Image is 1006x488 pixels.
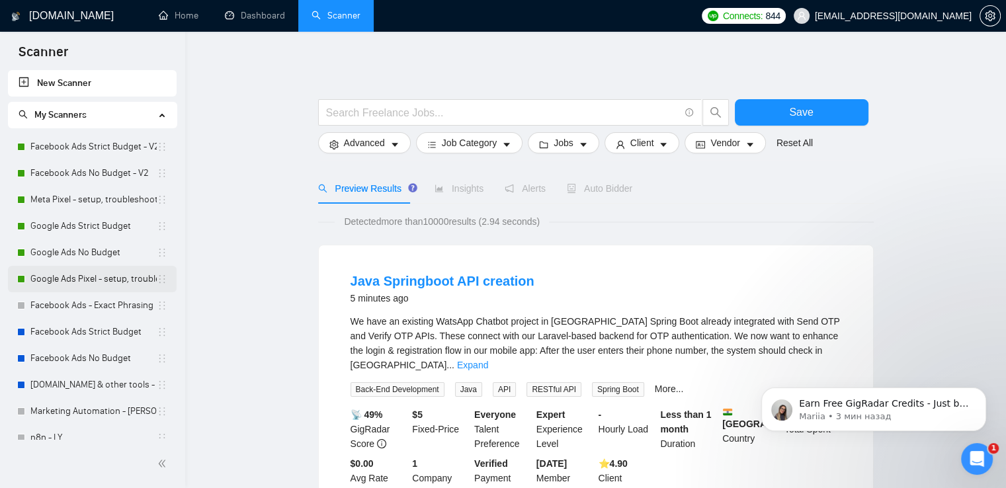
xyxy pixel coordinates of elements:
a: Marketing Automation - [PERSON_NAME] [30,398,157,425]
span: holder [157,194,167,205]
a: [DOMAIN_NAME] & other tools - [PERSON_NAME] [30,372,157,398]
span: Back-End Development [351,382,444,397]
span: notification [505,184,514,193]
span: Vendor [710,136,739,150]
span: 1 [988,443,999,454]
span: caret-down [745,140,755,149]
input: Search Freelance Jobs... [326,104,679,121]
span: info-circle [685,108,694,117]
li: n8n - LY [8,425,177,451]
div: 5 minutes ago [351,290,534,306]
span: caret-down [390,140,399,149]
span: Detected more than 10000 results (2.94 seconds) [335,214,549,229]
span: holder [157,274,167,284]
span: Auto Bidder [567,183,632,194]
span: holder [157,432,167,443]
span: caret-down [659,140,668,149]
button: Save [735,99,868,126]
span: double-left [157,457,171,470]
span: Jobs [554,136,573,150]
a: searchScanner [312,10,360,21]
a: Java Springboot API creation [351,274,534,288]
li: Facebook Ads Strict Budget [8,319,177,345]
div: Experience Level [534,407,596,451]
span: Java [455,382,482,397]
li: Marketing Automation - Lilia Y. [8,398,177,425]
a: Google Ads Strict Budget [30,213,157,239]
div: Duration [657,407,720,451]
a: Facebook Ads No Budget [30,345,157,372]
span: holder [157,327,167,337]
span: 844 [765,9,780,23]
a: Reset All [776,136,813,150]
span: user [616,140,625,149]
span: Preview Results [318,183,413,194]
div: Talent Preference [472,407,534,451]
li: Google Ads Strict Budget [8,213,177,239]
img: logo [11,6,21,27]
b: [DATE] [536,458,567,469]
li: Facebook Ads - Exact Phrasing [8,292,177,319]
a: More... [655,384,684,394]
span: Connects: [723,9,763,23]
div: Tooltip anchor [407,182,419,194]
div: We have an existing WatsApp Chatbot project in Java Spring Boot already integrated with Send OTP ... [351,314,841,372]
img: upwork-logo.png [708,11,718,21]
li: Google Ads No Budget [8,239,177,266]
b: 1 [412,458,417,469]
span: holder [157,380,167,390]
li: Make.com & other tools - Lilia Y. [8,372,177,398]
span: RESTful API [526,382,581,397]
b: 📡 49% [351,409,383,420]
a: dashboardDashboard [225,10,285,21]
span: ... [446,360,454,370]
a: Expand [457,360,488,370]
b: Everyone [474,409,516,420]
span: robot [567,184,576,193]
span: My Scanners [19,109,87,120]
span: caret-down [579,140,588,149]
a: New Scanner [19,70,166,97]
b: Less than 1 month [660,409,711,434]
a: Facebook Ads - Exact Phrasing [30,292,157,319]
li: Facebook Ads No Budget [8,345,177,372]
iframe: Intercom live chat [961,443,993,475]
a: n8n - LY [30,425,157,451]
button: idcardVendorcaret-down [685,132,765,153]
span: holder [157,406,167,417]
a: Google Ads No Budget [30,239,157,266]
span: Alerts [505,183,546,194]
a: homeHome [159,10,198,21]
div: Country [720,407,782,451]
a: Facebook Ads Strict Budget - V2 [30,134,157,160]
span: setting [980,11,1000,21]
span: idcard [696,140,705,149]
div: GigRadar Score [348,407,410,451]
li: Google Ads Pixel - setup, troubleshooting, tracking [8,266,177,292]
span: search [318,184,327,193]
button: barsJob Categorycaret-down [416,132,523,153]
a: Facebook Ads No Budget - V2 [30,160,157,186]
span: holder [157,221,167,231]
iframe: Intercom notifications сообщение [741,360,1006,452]
span: folder [539,140,548,149]
span: user [797,11,806,20]
li: New Scanner [8,70,177,97]
button: search [702,99,729,126]
li: Meta Pixel - setup, troubleshooting, tracking [8,186,177,213]
span: area-chart [435,184,444,193]
button: setting [980,5,1001,26]
button: settingAdvancedcaret-down [318,132,411,153]
div: Hourly Load [596,407,658,451]
span: API [493,382,516,397]
b: - [599,409,602,420]
span: setting [329,140,339,149]
span: caret-down [502,140,511,149]
span: holder [157,300,167,311]
span: We have an existing WatsApp Chatbot project in [GEOGRAPHIC_DATA] Spring Boot already integrated w... [351,316,840,370]
a: Meta Pixel - setup, troubleshooting, tracking [30,186,157,213]
a: Facebook Ads Strict Budget [30,319,157,345]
